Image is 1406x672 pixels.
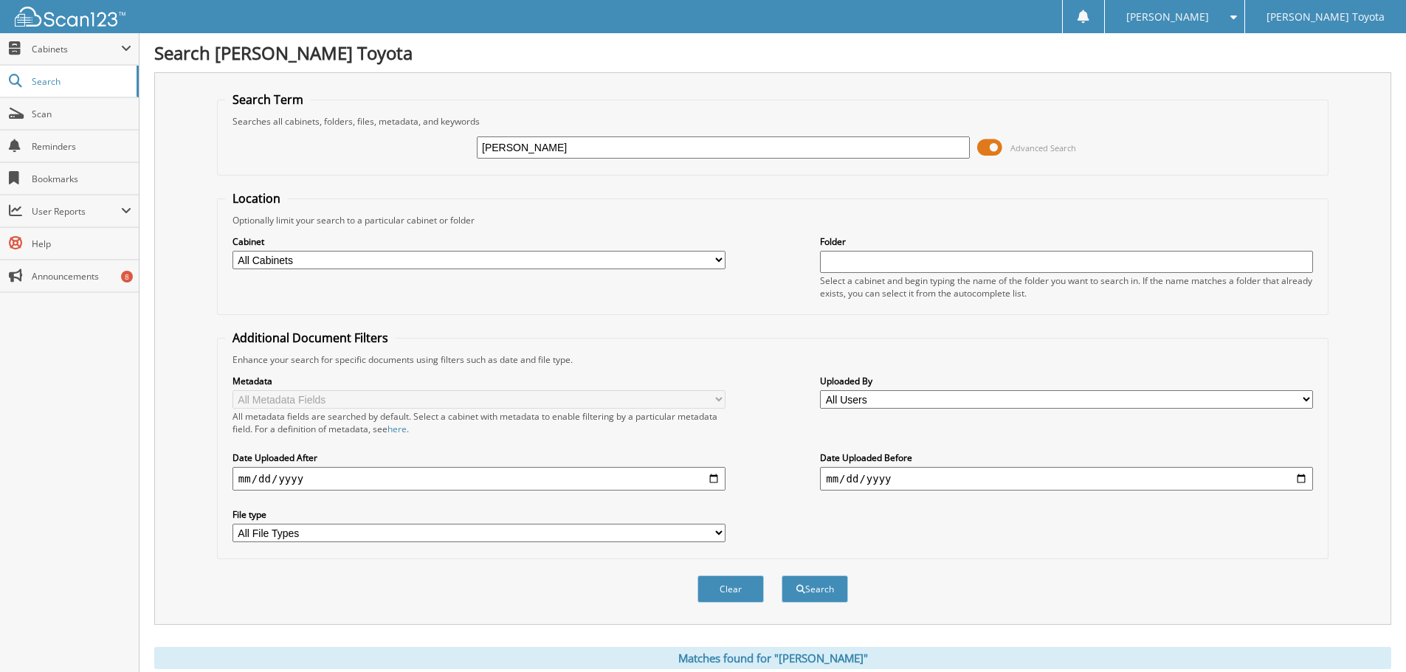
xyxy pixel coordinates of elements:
[32,238,131,250] span: Help
[15,7,125,27] img: scan123-logo-white.svg
[1010,142,1076,153] span: Advanced Search
[232,467,726,491] input: start
[782,575,848,603] button: Search
[32,75,129,88] span: Search
[225,330,396,346] legend: Additional Document Filters
[32,108,131,120] span: Scan
[820,235,1313,248] label: Folder
[32,140,131,153] span: Reminders
[225,91,311,108] legend: Search Term
[32,270,131,283] span: Announcements
[232,410,726,435] div: All metadata fields are searched by default. Select a cabinet with metadata to enable filtering b...
[232,235,726,248] label: Cabinet
[820,451,1313,464] label: Date Uploaded Before
[154,41,1391,65] h1: Search [PERSON_NAME] Toyota
[121,271,133,283] div: 8
[225,353,1320,366] div: Enhance your search for specific documents using filters such as date and file type.
[154,647,1391,669] div: Matches found for "[PERSON_NAME]"
[820,467,1313,491] input: end
[32,205,121,218] span: User Reports
[1126,13,1209,21] span: [PERSON_NAME]
[820,375,1313,387] label: Uploaded By
[232,508,726,521] label: File type
[387,423,407,435] a: here
[232,451,726,464] label: Date Uploaded After
[225,214,1320,226] div: Optionally limit your search to a particular cabinet or folder
[225,115,1320,128] div: Searches all cabinets, folders, files, metadata, and keywords
[697,575,764,603] button: Clear
[232,375,726,387] label: Metadata
[1267,13,1385,21] span: [PERSON_NAME] Toyota
[820,274,1313,299] div: Select a cabinet and begin typing the name of the folder you want to search in. If the name match...
[32,43,121,55] span: Cabinets
[225,190,288,207] legend: Location
[32,173,131,185] span: Bookmarks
